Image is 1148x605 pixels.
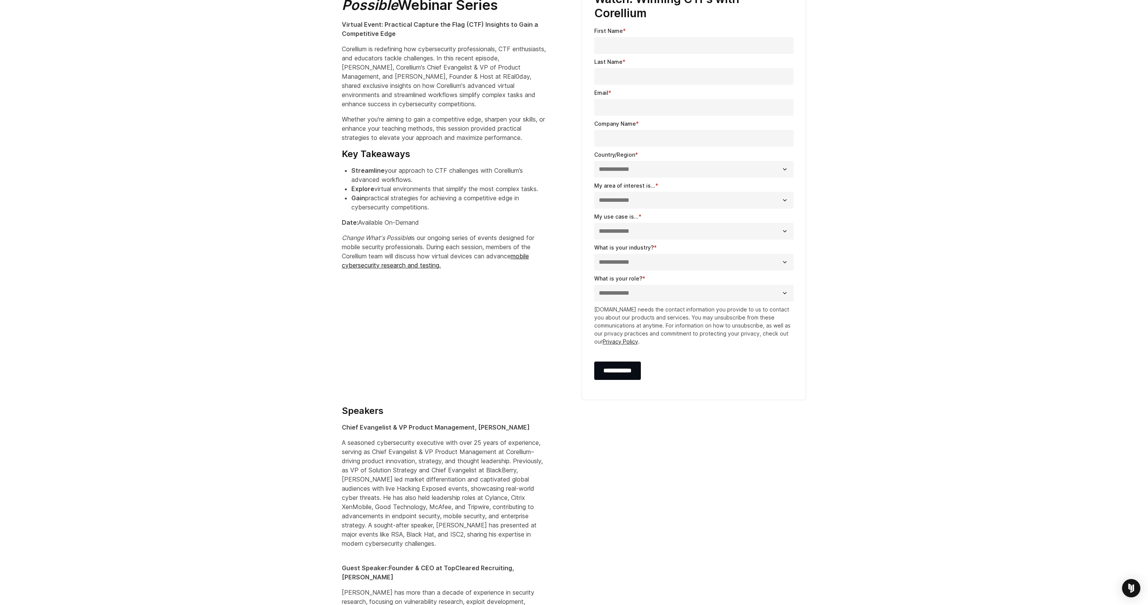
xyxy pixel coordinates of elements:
[351,166,548,184] li: your approach to CTF challenges with Corellium’s advanced workflows.
[351,167,385,174] strong: Streamline
[594,213,639,220] span: My use case is...
[342,423,530,431] strong: Chief Evangelist & VP Product Management, [PERSON_NAME]
[351,185,374,193] strong: Explore
[603,338,638,345] a: Privacy Policy
[594,89,608,96] span: Email
[594,58,623,65] span: Last Name
[594,305,794,345] p: [DOMAIN_NAME] needs the contact information you provide to us to contact you about our products a...
[342,44,548,109] p: Corellium is redefining how cybersecurity professionals, CTF enthusiasts, and educators tackle ch...
[389,564,512,572] span: Founder & CEO at TopCleared Recruiting
[342,233,548,270] p: is our ongoing series of events designed for mobile security professionals. During each session, ...
[351,184,548,193] li: virtual environments that simplify the most complex tasks.
[351,194,365,202] strong: Gain
[351,193,548,212] li: practical strategies for achieving a competitive edge in cybersecurity competitions.
[342,252,529,269] a: mobile cybersecurity research and testing.
[342,564,514,581] strong: Guest Speaker: , [PERSON_NAME]
[594,28,623,34] span: First Name
[342,218,548,227] p: Available On-Demand
[594,120,636,127] span: Company Name
[594,151,635,158] span: Country/Region
[594,182,655,189] span: My area of interest is...
[594,244,654,251] span: What is your industry?
[342,219,358,226] strong: Date:
[342,405,548,417] h4: Speakers
[594,275,642,282] span: What is your role?
[342,276,548,384] iframe: HubSpot Video
[342,21,538,37] strong: Virtual Event: Practical Capture the Flag (CTF) Insights to Gain a Competitive Edge
[342,438,548,548] p: A seasoned cybersecurity executive with over 25 years of experience, serving as Chief Evangelist ...
[342,148,548,160] h4: Key Takeaways
[342,234,411,242] em: Change What's Possible
[1122,579,1140,597] div: Open Intercom Messenger
[342,115,548,142] p: Whether you're aiming to gain a competitive edge, sharpen your skills, or enhance your teaching m...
